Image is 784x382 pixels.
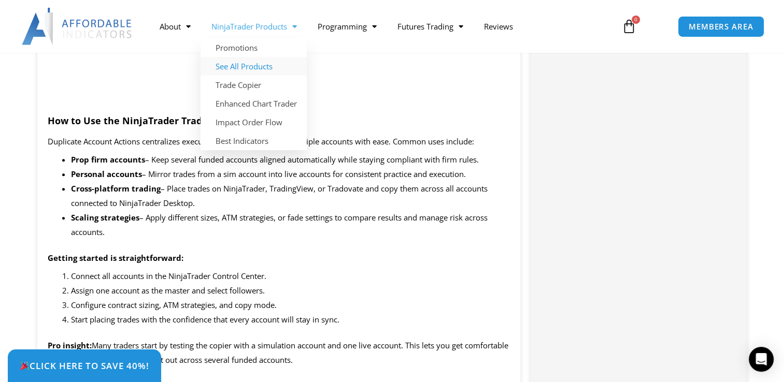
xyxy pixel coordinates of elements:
span: – Keep several funded accounts aligned automatically while staying compliant with firm rules. [145,154,479,165]
nav: Menu [149,14,611,38]
a: NinjaTrader Products [201,14,307,38]
a: Impact Order Flow [201,113,307,131]
span: – Place trades on NinjaTrader, TradingView, or Tradovate and copy them across all accounts connec... [71,183,488,208]
span: Configure contract sizing, ATM strategies, and copy mode. [71,300,277,310]
span: Duplicate Account Actions centralizes execution so you can manage multiple accounts with ease. Co... [48,136,474,146]
div: Open Intercom Messenger [749,347,774,372]
a: Reviews [473,14,523,38]
a: Futures Trading [387,14,473,38]
a: See All Products [201,57,307,76]
span: Click Here to save 40%! [20,361,149,370]
a: Enhanced Chart Trader [201,94,307,113]
span: Start placing trades with the confidence that every account will stay in sync. [71,314,339,325]
b: Scaling strategies [71,212,139,223]
a: Trade Copier [201,76,307,94]
img: 🎉 [20,361,29,370]
span: MEMBERS AREA [689,23,753,31]
b: Personal accounts [71,169,142,179]
span: 0 [632,16,640,24]
a: 🎉Click Here to save 40%! [8,349,161,382]
span: Connect all accounts in the NinjaTrader Control Center. [71,271,266,281]
a: Best Indicators [201,131,307,150]
span: Many traders start by testing the copier with a simulation account and one live account. This let... [48,340,508,365]
b: Prop firm accounts [71,154,145,165]
a: MEMBERS AREA [678,16,764,37]
strong: Getting started is straightforward: [48,253,183,263]
a: Promotions [201,38,307,57]
img: LogoAI | Affordable Indicators – NinjaTrader [22,8,133,45]
a: 0 [606,11,652,41]
span: Assign one account as the master and select followers. [71,285,265,296]
b: Pro insight: [48,340,92,350]
span: – Mirror trades from a sim account into live accounts for consistent practice and execution. [142,169,466,179]
b: Cross-platform trading [71,183,161,194]
a: About [149,14,201,38]
strong: How to Use the NinjaTrader Trade Copier [48,114,240,127]
a: Programming [307,14,387,38]
span: – Apply different sizes, ATM strategies, or fade settings to compare results and manage risk acro... [71,212,488,237]
ul: NinjaTrader Products [201,38,307,150]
